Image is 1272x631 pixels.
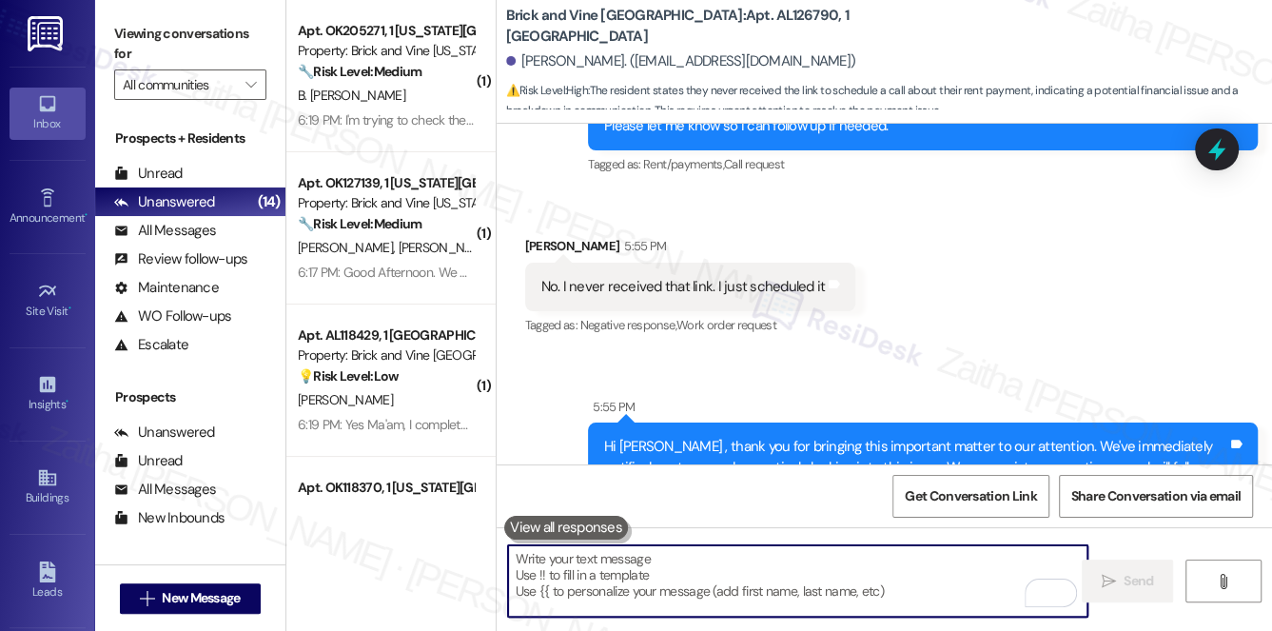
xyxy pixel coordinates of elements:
[1071,486,1241,506] span: Share Conversation via email
[579,317,675,333] span: Negative response ,
[298,239,399,256] span: [PERSON_NAME]
[298,416,563,433] div: 6:19 PM: Yes Ma'am, I completely understand 🙏🏼
[114,19,266,69] label: Viewing conversations for
[1124,571,1153,591] span: Send
[123,69,236,100] input: All communities
[298,173,474,193] div: Apt. OK127139, 1 [US_STATE][GEOGRAPHIC_DATA]
[1059,475,1253,518] button: Share Conversation via email
[1216,574,1230,589] i: 
[85,208,88,222] span: •
[114,192,215,212] div: Unanswered
[10,88,86,139] a: Inbox
[66,395,68,408] span: •
[114,306,231,326] div: WO Follow-ups
[508,545,1088,617] textarea: To enrich screen reader interactions, please activate Accessibility in Grammarly extension settings
[245,77,256,92] i: 
[676,317,776,333] span: Work order request
[724,156,784,172] span: Call request
[619,236,666,256] div: 5:55 PM
[68,302,71,315] span: •
[298,87,405,104] span: B. [PERSON_NAME]
[298,215,421,232] strong: 🔧 Risk Level: Medium
[298,478,474,498] div: Apt. OK118370, 1 [US_STATE][GEOGRAPHIC_DATA]
[905,486,1036,506] span: Get Conversation Link
[10,462,86,513] a: Buildings
[114,335,188,355] div: Escalate
[114,221,216,241] div: All Messages
[298,193,474,213] div: Property: Brick and Vine [US_STATE][GEOGRAPHIC_DATA]
[114,451,183,471] div: Unread
[588,150,1258,178] div: Tagged as:
[253,187,285,217] div: (14)
[643,156,724,172] span: Rent/payments ,
[95,387,285,407] div: Prospects
[892,475,1048,518] button: Get Conversation Link
[506,51,856,71] div: [PERSON_NAME]. ([EMAIL_ADDRESS][DOMAIN_NAME])
[298,111,568,128] div: 6:19 PM: I'm trying to check the end of lease day?
[140,591,154,606] i: 
[95,562,285,582] div: Residents
[525,236,856,263] div: [PERSON_NAME]
[114,423,215,443] div: Unanswered
[114,480,216,500] div: All Messages
[10,556,86,607] a: Leads
[114,508,225,528] div: New Inbounds
[525,311,856,339] div: Tagged as:
[298,325,474,345] div: Apt. AL118429, 1 [GEOGRAPHIC_DATA]
[298,367,399,385] strong: 💡 Risk Level: Low
[114,249,247,269] div: Review follow-ups
[604,437,1227,498] div: Hi [PERSON_NAME] , thank you for bringing this important matter to our attention. We've immediate...
[162,588,240,608] span: New Message
[95,128,285,148] div: Prospects + Residents
[1082,560,1174,602] button: Send
[398,239,493,256] span: [PERSON_NAME]
[114,164,183,184] div: Unread
[298,345,474,365] div: Property: Brick and Vine [GEOGRAPHIC_DATA]
[120,583,261,614] button: New Message
[588,397,635,417] div: 5:55 PM
[506,6,887,47] b: Brick and Vine [GEOGRAPHIC_DATA]: Apt. AL126790, 1 [GEOGRAPHIC_DATA]
[298,21,474,41] div: Apt. OK205271, 1 [US_STATE][GEOGRAPHIC_DATA]
[114,278,219,298] div: Maintenance
[1102,574,1116,589] i: 
[506,83,588,98] strong: ⚠️ Risk Level: High
[298,63,421,80] strong: 🔧 Risk Level: Medium
[541,277,826,297] div: No. I never received that link. I just scheduled it
[298,41,474,61] div: Property: Brick and Vine [US_STATE][GEOGRAPHIC_DATA]
[298,391,393,408] span: [PERSON_NAME]
[10,368,86,420] a: Insights •
[10,275,86,326] a: Site Visit •
[28,16,67,51] img: ResiDesk Logo
[506,81,1272,122] span: : The resident states they never received the link to schedule a call about their rent payment, i...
